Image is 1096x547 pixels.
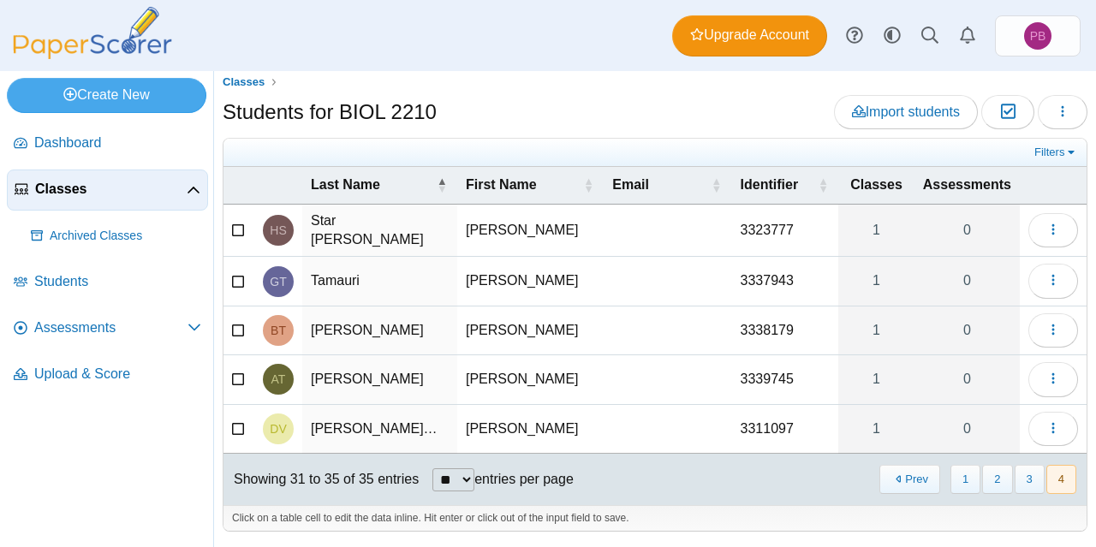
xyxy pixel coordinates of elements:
span: First Name : Activate to sort [583,167,593,203]
span: Upload & Score [34,365,201,383]
td: [PERSON_NAME] [457,405,604,454]
td: 3323777 [732,205,839,258]
td: [PERSON_NAME] [302,306,457,355]
td: [PERSON_NAME] [457,306,604,355]
span: Victoria Bella-Nicole [311,421,438,436]
span: Email : Activate to sort [712,167,722,203]
a: Archived Classes [24,216,208,257]
a: Upload & Score [7,354,208,395]
span: Identifier : Activate to sort [818,167,828,203]
span: Classes [223,75,265,88]
span: Classes [850,177,902,192]
td: 3337943 [732,257,839,306]
a: Dashboard [7,123,208,164]
label: entries per page [474,472,574,486]
button: 4 [1046,465,1076,493]
td: Tamauri [302,257,457,306]
a: 1 [838,355,914,403]
span: Import students [852,104,960,119]
a: Create New [7,78,206,112]
a: Import students [834,95,978,129]
a: Classes [7,169,208,211]
span: Humphrey Star Elizabeth [270,224,286,236]
div: Showing 31 to 35 of 35 entries [223,454,419,505]
nav: pagination [878,465,1076,493]
a: PaperScorer [7,47,178,62]
td: 3311097 [732,405,839,454]
span: Last Name : Activate to invert sorting [437,167,447,203]
a: Students [7,262,208,303]
td: [PERSON_NAME] [302,355,457,404]
td: 3338179 [732,306,839,355]
a: Classes [218,72,270,93]
span: Last Name [311,177,380,192]
span: First Name [466,177,537,192]
button: 1 [950,465,980,493]
img: PaperScorer [7,7,178,59]
a: 0 [914,205,1020,257]
span: Dashboard [34,134,201,152]
span: Archived Classes [50,228,201,245]
a: 0 [914,306,1020,354]
td: [PERSON_NAME] [457,205,604,258]
a: Filters [1030,144,1082,161]
span: Paul Bankole [1024,22,1051,50]
span: Guzman Tamauri [270,276,286,288]
button: 2 [982,465,1012,493]
span: Assessments [923,177,1011,192]
a: 0 [914,355,1020,403]
a: Paul Bankole [995,15,1081,56]
a: Upgrade Account [672,15,827,56]
span: Bock Taylor [271,324,286,336]
button: 3 [1015,465,1045,493]
a: 1 [838,405,914,453]
button: Previous [879,465,940,493]
span: Classes [35,180,187,199]
a: 0 [914,405,1020,453]
span: Acuff Ty David [271,373,286,385]
td: [PERSON_NAME] [457,355,604,404]
td: Star [PERSON_NAME] [302,205,457,258]
a: 0 [914,257,1020,305]
span: Identifier [741,177,799,192]
span: Detraz Victoria Bella-Nicole [270,423,286,435]
a: Alerts [949,17,986,55]
h1: Students for BIOL 2210 [223,98,437,127]
a: 1 [838,205,914,257]
td: [PERSON_NAME] [457,257,604,306]
a: 1 [838,306,914,354]
div: Click on a table cell to edit the data inline. Hit enter or click out of the input field to save. [223,505,1087,531]
td: 3339745 [732,355,839,404]
a: Assessments [7,308,208,349]
span: Students [34,272,201,291]
a: 1 [838,257,914,305]
span: Email [612,177,649,192]
span: Paul Bankole [1030,30,1046,42]
span: Upgrade Account [690,26,809,45]
span: Assessments [34,318,188,337]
